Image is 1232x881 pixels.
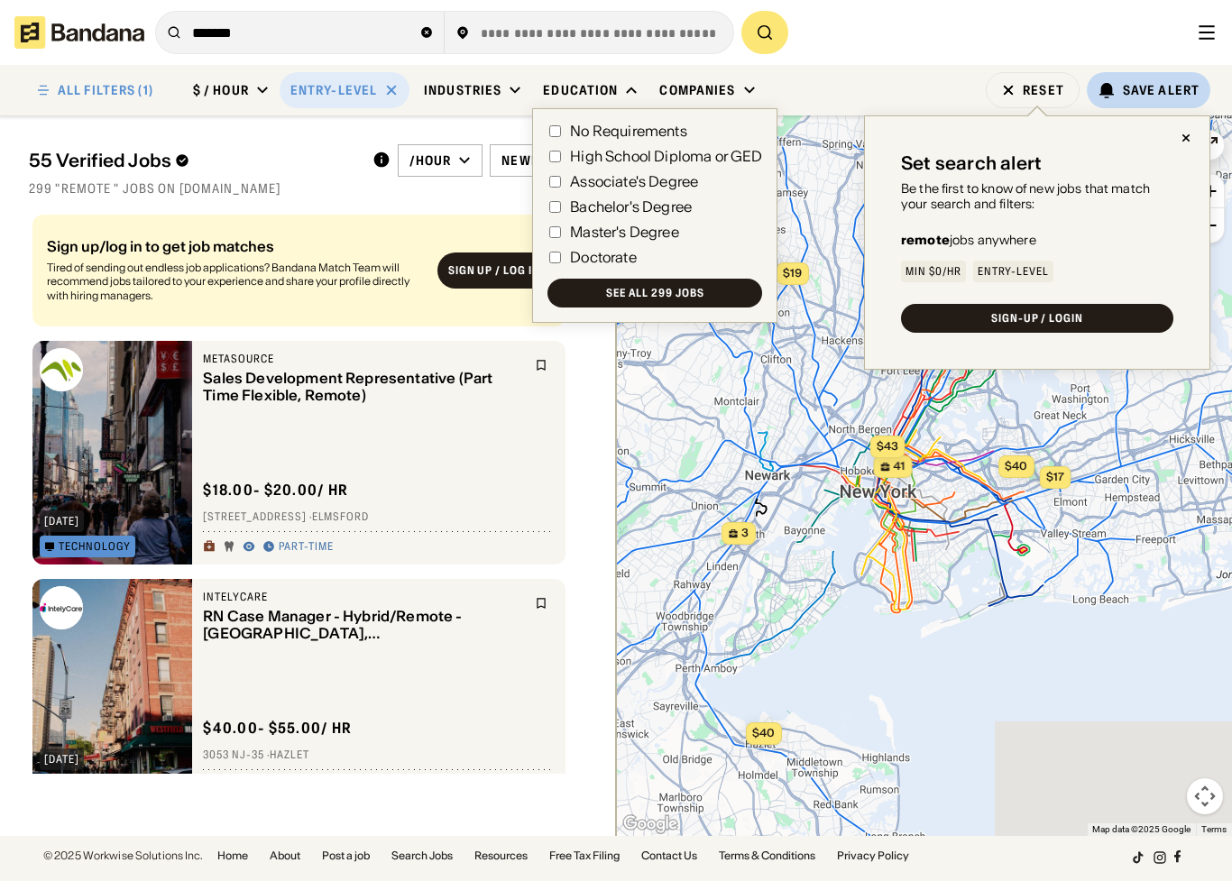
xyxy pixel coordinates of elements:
span: $40 [1005,459,1027,473]
div: Education [543,82,618,98]
a: Privacy Policy [837,850,909,861]
a: Post a job [322,850,370,861]
div: Sign up/log in to get job matches [47,239,423,253]
div: Min $0/hr [906,266,961,277]
img: IntelyCare logo [40,586,83,629]
a: Terms (opens in new tab) [1201,824,1227,834]
img: Bandana logotype [14,16,144,49]
div: [DATE] [44,516,79,527]
div: 299 "Remote " jobs on [DOMAIN_NAME] [29,180,587,197]
div: $ 18.00 - $20.00 / hr [203,481,348,500]
a: Open this area in Google Maps (opens a new window) [621,812,680,836]
div: $ 40.00 - $55.00 / hr [203,719,352,738]
span: 3 [741,526,749,541]
div: RN Case Manager - Hybrid/Remote - [GEOGRAPHIC_DATA], [GEOGRAPHIC_DATA] [203,608,524,642]
button: Map camera controls [1187,778,1223,814]
div: Entry-Level [290,82,377,98]
a: Search Jobs [391,850,453,861]
div: Companies [659,82,735,98]
a: Resources [474,850,528,861]
div: IntelyCare [203,590,524,604]
div: MetaSource [203,352,524,366]
div: See all 299 jobs [606,288,703,298]
div: Reset [1023,84,1064,96]
div: 3053 NJ-35 · Hazlet [203,748,555,763]
div: Technology [59,541,131,552]
div: 55 Verified Jobs [29,150,358,171]
a: Home [217,850,248,861]
div: /hour [409,152,452,169]
div: Part-time [279,540,334,555]
div: Be the first to know of new jobs that match your search and filters: [901,181,1173,212]
div: $ / hour [193,82,249,98]
div: [DATE] [44,754,79,765]
div: Set search alert [901,152,1042,174]
img: MetaSource logo [40,348,83,391]
div: ALL FILTERS (1) [58,84,153,96]
div: Industries [424,82,501,98]
span: 41 [893,459,905,474]
div: Tired of sending out endless job applications? Bandana Match Team will recommend jobs tailored to... [47,261,423,303]
div: grid [29,207,587,774]
div: Newest [501,152,556,169]
span: $17 [1045,470,1063,483]
div: Bachelor's Degree [570,199,692,214]
div: Sign up / Log in [448,264,540,279]
a: Free Tax Filing [549,850,620,861]
span: $19 [783,266,802,280]
div: Master's Degree [570,225,678,239]
div: No Requirements [570,124,686,138]
div: jobs anywhere [901,234,1036,246]
div: Entry-Level [978,266,1050,277]
div: Sales Development Representative (Part Time Flexible, Remote) [203,370,524,404]
div: Doctorate [570,250,636,264]
div: High School Diploma or GED [570,149,762,163]
span: Map data ©2025 Google [1092,824,1191,834]
img: Google [621,812,680,836]
a: Terms & Conditions [719,850,815,861]
a: About [270,850,300,861]
a: Contact Us [641,850,697,861]
div: Save Alert [1123,82,1200,98]
div: [STREET_ADDRESS] · Elmsford [203,510,555,525]
div: © 2025 Workwise Solutions Inc. [43,850,203,861]
span: $43 [876,439,897,453]
span: $40 [752,726,775,739]
div: SIGN-UP / LOGIN [991,313,1083,324]
div: Associate's Degree [570,174,698,188]
b: remote [901,232,950,248]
